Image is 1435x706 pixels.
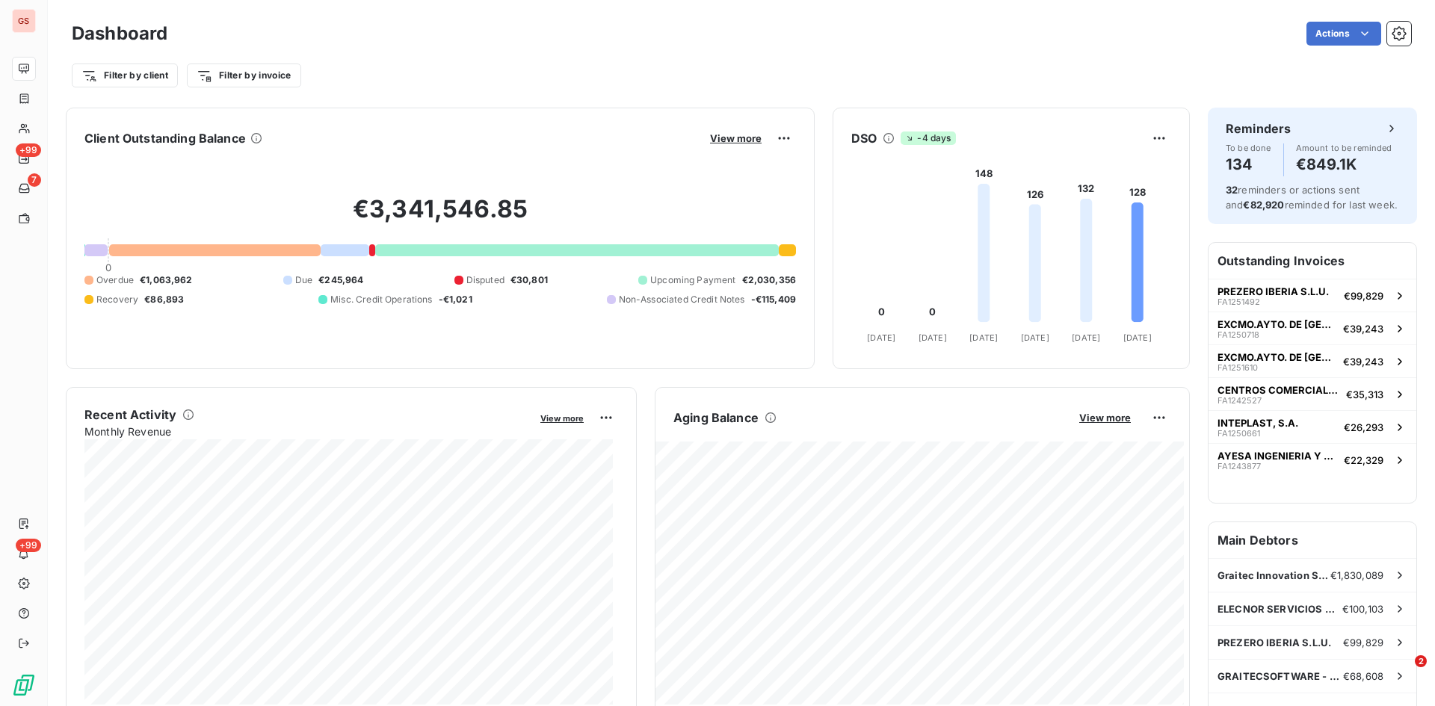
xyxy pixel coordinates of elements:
[1218,363,1258,372] span: FA1251610
[1218,637,1331,648] span: PREZERO IBERIA S.L.U.
[1209,243,1416,279] h6: Outstanding Invoices
[1226,120,1291,137] h6: Reminders
[742,273,797,287] span: €2,030,356
[1344,454,1383,466] span: €22,329
[96,293,138,306] span: Recovery
[144,293,184,306] span: €86,893
[1226,184,1238,196] span: 32
[510,273,548,287] span: €30,801
[1209,344,1416,377] button: EXCMO.AYTO. DE [GEOGRAPHIC_DATA][PERSON_NAME]FA1251610€39,243
[1218,603,1342,615] span: ELECNOR SERVICIOS Y PROYECTOS,S.A.U.
[295,273,312,287] span: Due
[650,273,735,287] span: Upcoming Payment
[72,64,178,87] button: Filter by client
[1343,356,1383,368] span: €39,243
[330,293,432,306] span: Misc. Credit Operations
[1218,670,1343,682] span: GRAITECSOFTWARE - Software para Arquitet
[187,64,300,87] button: Filter by invoice
[16,143,41,157] span: +99
[1079,412,1131,424] span: View more
[1342,603,1383,615] span: €100,103
[1218,429,1260,438] span: FA1250661
[1243,199,1284,211] span: €82,920
[439,293,472,306] span: -€1,021
[1209,522,1416,558] h6: Main Debtors
[1218,417,1298,429] span: INTEPLAST, S.A.
[1343,637,1383,648] span: €99,829
[1218,285,1329,297] span: PREZERO IBERIA S.L.U.
[1415,655,1427,667] span: 2
[1346,388,1383,400] span: €35,313
[867,332,895,343] tspan: [DATE]
[1021,332,1049,343] tspan: [DATE]
[1226,184,1398,211] span: reminders or actions sent and reminded for last week.
[1343,670,1383,682] span: €68,608
[1226,143,1271,152] span: To be done
[318,273,363,287] span: €245,964
[710,132,762,144] span: View more
[84,406,176,424] h6: Recent Activity
[1218,462,1261,471] span: FA1243877
[72,20,167,47] h3: Dashboard
[28,173,41,187] span: 7
[16,539,41,552] span: +99
[1209,377,1416,410] button: CENTROS COMERCIALES CARREFOUR SAFA1242527€35,313
[619,293,745,306] span: Non-Associated Credit Notes
[466,273,504,287] span: Disputed
[1296,152,1392,176] h4: €849.1K
[84,194,796,239] h2: €3,341,546.85
[1218,569,1330,581] span: Graitec Innovation SAS
[536,411,588,424] button: View more
[105,261,111,273] span: 0
[706,131,766,145] button: View more
[1209,410,1416,443] button: INTEPLAST, S.A.FA1250661€26,293
[851,129,877,147] h6: DSO
[140,273,193,287] span: €1,063,962
[1218,297,1260,306] span: FA1251492
[1123,332,1152,343] tspan: [DATE]
[1344,290,1383,302] span: €99,829
[673,409,759,427] h6: Aging Balance
[1209,443,1416,476] button: AYESA INGENIERIA Y ARQUITECTURA S.A.FA1243877€22,329
[751,293,796,306] span: -€115,409
[1384,655,1420,691] iframe: Intercom live chat
[84,424,530,439] span: Monthly Revenue
[1072,332,1100,343] tspan: [DATE]
[12,9,36,33] div: GS
[1306,22,1381,46] button: Actions
[969,332,998,343] tspan: [DATE]
[84,129,246,147] h6: Client Outstanding Balance
[96,273,134,287] span: Overdue
[1218,384,1340,396] span: CENTROS COMERCIALES CARREFOUR SA
[540,413,584,424] span: View more
[1218,396,1262,405] span: FA1242527
[901,131,955,145] span: -4 days
[12,673,36,697] img: Logo LeanPay
[1218,450,1338,462] span: AYESA INGENIERIA Y ARQUITECTURA S.A.
[1209,312,1416,344] button: EXCMO.AYTO. DE [GEOGRAPHIC_DATA][PERSON_NAME]FA1250718€39,243
[1218,318,1337,330] span: EXCMO.AYTO. DE [GEOGRAPHIC_DATA][PERSON_NAME]
[1218,330,1259,339] span: FA1250718
[1075,411,1135,424] button: View more
[1226,152,1271,176] h4: 134
[1296,143,1392,152] span: Amount to be reminded
[1209,279,1416,312] button: PREZERO IBERIA S.L.U.FA1251492€99,829
[1344,421,1383,433] span: €26,293
[919,332,947,343] tspan: [DATE]
[1218,351,1337,363] span: EXCMO.AYTO. DE [GEOGRAPHIC_DATA][PERSON_NAME]
[1330,569,1384,581] span: €1,830,089
[1343,323,1383,335] span: €39,243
